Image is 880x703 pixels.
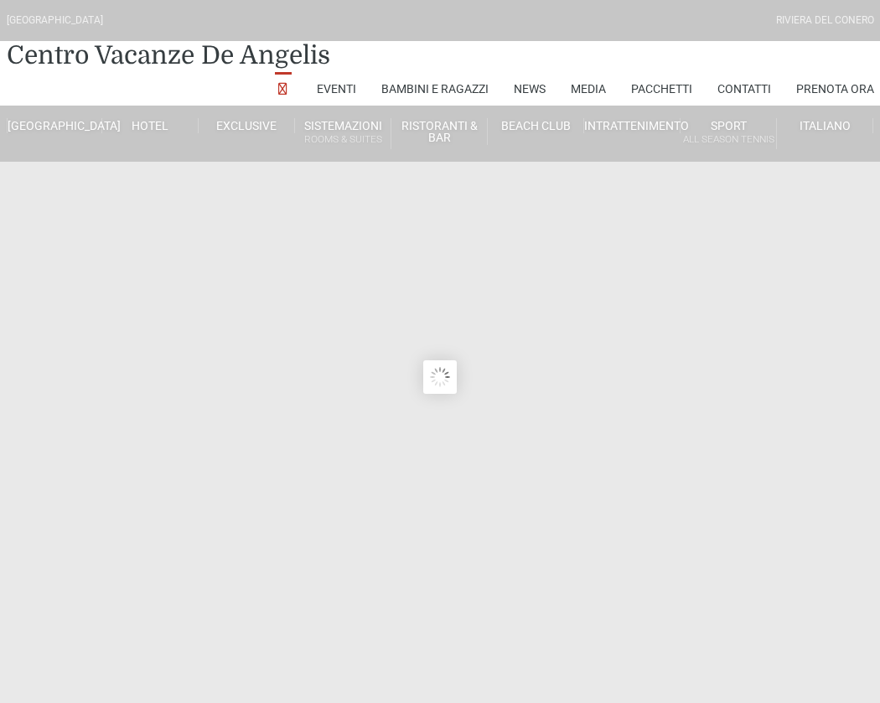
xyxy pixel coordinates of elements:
a: Hotel [102,118,199,133]
a: Pacchetti [631,72,692,106]
div: Riviera Del Conero [776,13,874,28]
a: [GEOGRAPHIC_DATA] [7,118,103,133]
a: SistemazioniRooms & Suites [295,118,391,149]
div: [GEOGRAPHIC_DATA] [7,13,103,28]
a: Italiano [777,118,873,133]
span: Italiano [800,119,851,132]
small: Rooms & Suites [295,132,391,147]
a: Eventi [317,72,356,106]
small: All Season Tennis [681,132,776,147]
a: Intrattenimento [584,118,681,133]
a: Contatti [717,72,771,106]
a: Beach Club [488,118,584,133]
a: Centro Vacanze De Angelis [7,39,330,72]
a: Prenota Ora [796,72,874,106]
a: News [514,72,546,106]
a: Media [571,72,606,106]
a: SportAll Season Tennis [681,118,777,149]
a: Bambini e Ragazzi [381,72,489,106]
a: Ristoranti & Bar [391,118,488,145]
a: Exclusive [199,118,295,133]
